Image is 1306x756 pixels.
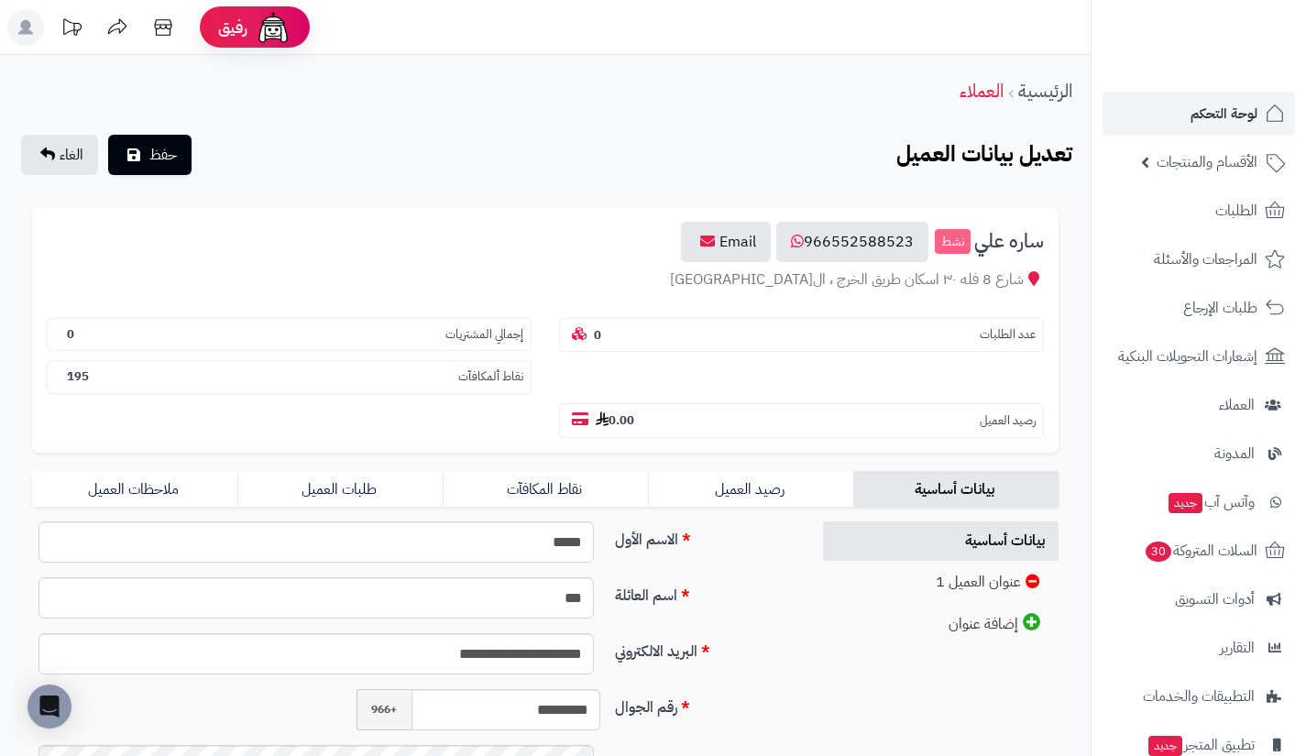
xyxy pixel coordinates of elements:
button: حفظ [108,135,192,175]
b: 0 [67,325,74,343]
b: 195 [67,367,89,385]
b: تعديل بيانات العميل [896,137,1072,170]
a: التطبيقات والخدمات [1103,674,1295,718]
a: نقاط المكافآت [443,471,648,508]
img: logo-2.png [1181,18,1289,57]
label: اسم العائلة [608,577,802,607]
span: جديد [1169,493,1202,513]
a: المراجعات والأسئلة [1103,237,1295,281]
span: المراجعات والأسئلة [1154,247,1257,272]
a: 966552588523 [776,222,928,262]
span: السلات المتروكة [1144,538,1257,564]
a: طلبات العميل [237,471,443,508]
span: 30 [1145,541,1173,563]
a: رصيد العميل [648,471,853,508]
a: العملاء [1103,383,1295,427]
a: العملاء [960,77,1004,104]
a: إشعارات التحويلات البنكية [1103,334,1295,378]
a: بيانات أساسية [853,471,1059,508]
label: الاسم الأول [608,521,802,551]
small: رصيد العميل [980,412,1036,430]
span: طلبات الإرجاع [1183,295,1257,321]
span: رفيق [218,16,247,38]
a: عنوان العميل 1 [823,563,1059,602]
label: البريد الالكتروني [608,633,802,663]
a: تحديثات المنصة [49,9,94,50]
a: بيانات أساسية [823,521,1059,561]
span: التقارير [1220,635,1255,661]
a: المدونة [1103,432,1295,476]
span: أدوات التسويق [1175,586,1255,612]
a: طلبات الإرجاع [1103,286,1295,330]
span: إشعارات التحويلات البنكية [1118,344,1257,369]
span: الطلبات [1215,198,1257,224]
span: جديد [1148,736,1182,756]
label: رقم الجوال [608,689,802,718]
span: لوحة التحكم [1191,101,1257,126]
small: عدد الطلبات [980,326,1036,344]
span: العملاء [1219,392,1255,418]
a: لوحة التحكم [1103,92,1295,136]
a: السلات المتروكة30 [1103,529,1295,573]
a: Email [681,222,771,262]
a: الرئيسية [1018,77,1072,104]
span: الأقسام والمنتجات [1157,149,1257,175]
b: 0.00 [596,411,634,429]
div: شارع 8 فله ٣٠ اسكان طريق الخرج ، ال[GEOGRAPHIC_DATA] [47,269,1044,290]
a: إضافة عنوان [823,604,1059,644]
small: نشط [935,229,971,255]
a: الغاء [21,135,98,175]
span: التطبيقات والخدمات [1143,684,1255,709]
a: أدوات التسويق [1103,577,1295,621]
a: الطلبات [1103,189,1295,233]
small: نقاط ألمكافآت [458,368,523,386]
small: إجمالي المشتريات [445,326,523,344]
b: 0 [594,326,601,344]
a: التقارير [1103,626,1295,670]
span: +966 [357,689,412,730]
img: ai-face.png [255,9,291,46]
span: وآتس آب [1167,489,1255,515]
div: Open Intercom Messenger [27,685,71,729]
span: ساره علي [974,231,1044,252]
a: ملاحظات العميل [32,471,237,508]
span: المدونة [1214,441,1255,466]
span: الغاء [60,144,83,166]
span: حفظ [149,144,177,166]
a: وآتس آبجديد [1103,480,1295,524]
